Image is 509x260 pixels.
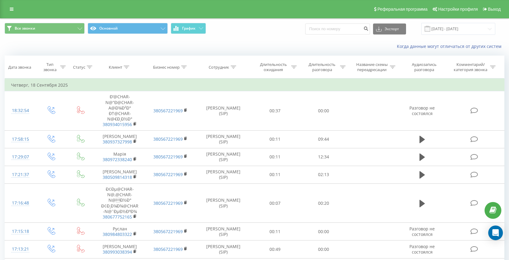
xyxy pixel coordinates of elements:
[453,62,489,72] div: Комментарий/категория звонка
[103,231,132,237] a: 380984803322
[196,184,251,223] td: [PERSON_NAME] (SIP)
[196,148,251,166] td: [PERSON_NAME] (SIP)
[373,23,406,34] button: Экспорт
[299,91,348,130] td: 00:00
[11,197,30,209] div: 17:16:48
[41,62,58,72] div: Тип звонка
[153,172,183,177] a: 380567221969
[182,26,196,31] span: График
[11,169,30,181] div: 17:21:37
[299,130,348,148] td: 09:44
[11,133,30,145] div: 17:58:15
[88,23,168,34] button: Основной
[8,65,31,70] div: Дата звонка
[488,7,501,12] span: Выход
[94,223,145,240] td: Руслан
[299,166,348,183] td: 02:13
[153,246,183,252] a: 380567221969
[153,200,183,206] a: 380567221969
[356,62,388,72] div: Название схемы переадресации
[299,148,348,166] td: 12:34
[11,243,30,255] div: 17:13:21
[153,154,183,160] a: 380567221969
[94,166,145,183] td: [PERSON_NAME]
[73,65,85,70] div: Статус
[196,130,251,148] td: [PERSON_NAME] (SIP)
[251,148,299,166] td: 00:11
[251,166,299,183] td: 00:11
[209,65,229,70] div: Сотрудник
[409,226,435,237] span: Разговор не состоялся
[94,91,145,130] td: Ð‘@CHAR-N@”Ð@CHAR-A@Ð¾Ð²Ð° Ð†@CHAR-N@€Ð¸Ð½Ð°
[153,229,183,234] a: 380567221969
[488,226,503,240] div: Open Intercom Messenger
[299,240,348,258] td: 00:00
[109,65,122,70] div: Клиент
[299,184,348,223] td: 00:20
[5,23,85,34] button: Все звонки
[153,108,183,114] a: 380567221969
[251,240,299,258] td: 00:49
[251,223,299,240] td: 00:11
[11,151,30,163] div: 17:29:07
[15,26,35,31] span: Все звонки
[438,7,478,12] span: Настройки профиля
[409,244,435,255] span: Разговор не состоялся
[257,62,290,72] div: Длительность ожидания
[251,91,299,130] td: 00:37
[397,43,504,49] a: Когда данные могут отличаться от других систем
[305,23,370,34] input: Поиск по номеру
[171,23,206,34] button: График
[153,136,183,142] a: 380567221969
[299,223,348,240] td: 00:00
[196,223,251,240] td: [PERSON_NAME] (SIP)
[103,249,132,255] a: 380993038394
[251,184,299,223] td: 00:07
[94,240,145,258] td: [PERSON_NAME]
[5,79,504,91] td: Четверг, 18 Сентября 2025
[11,226,30,237] div: 17:15:18
[377,7,427,12] span: Реферальная программа
[103,121,132,127] a: 380934015956
[94,130,145,148] td: [PERSON_NAME]
[251,130,299,148] td: 00:11
[103,157,132,162] a: 380972338240
[405,62,444,72] div: Аудиозапись разговора
[306,62,339,72] div: Длительность разговора
[103,214,132,220] a: 380677752165
[409,105,435,116] span: Разговор не состоялся
[11,105,30,117] div: 18:32:54
[196,240,251,258] td: [PERSON_NAME] (SIP)
[196,166,251,183] td: [PERSON_NAME] (SIP)
[94,184,145,223] td: Ð¢Ðµ@CHAR-N@‚@CHAR-N@Ð½Ð° Ð¢Ð¸Ð¼Ð¾@CHAR-N@ˆÐµÐ½ÐºÐ¾
[103,174,132,180] a: 380509814318
[196,91,251,130] td: [PERSON_NAME] (SIP)
[153,65,180,70] div: Бизнес номер
[103,139,132,145] a: 380937327998
[94,148,145,166] td: Марія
